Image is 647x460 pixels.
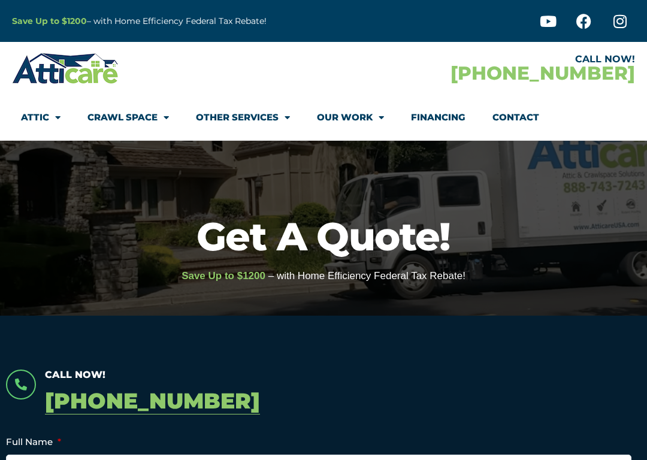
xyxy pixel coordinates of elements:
[12,14,379,28] p: – with Home Efficiency Federal Tax Rebate!
[21,104,626,131] nav: Menu
[87,104,169,131] a: Crawl Space
[492,104,539,131] a: Contact
[323,55,635,64] div: CALL NOW!
[182,270,265,282] span: Save Up to $1200
[6,217,641,256] h1: Get A Quote!
[12,16,87,26] a: Save Up to $1200
[45,369,105,380] span: Call Now!
[411,104,465,131] a: Financing
[21,104,61,131] a: Attic
[268,270,465,282] span: – with Home Efficiency Federal Tax Rebate!
[196,104,290,131] a: Other Services
[6,436,61,448] label: Full Name
[317,104,384,131] a: Our Work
